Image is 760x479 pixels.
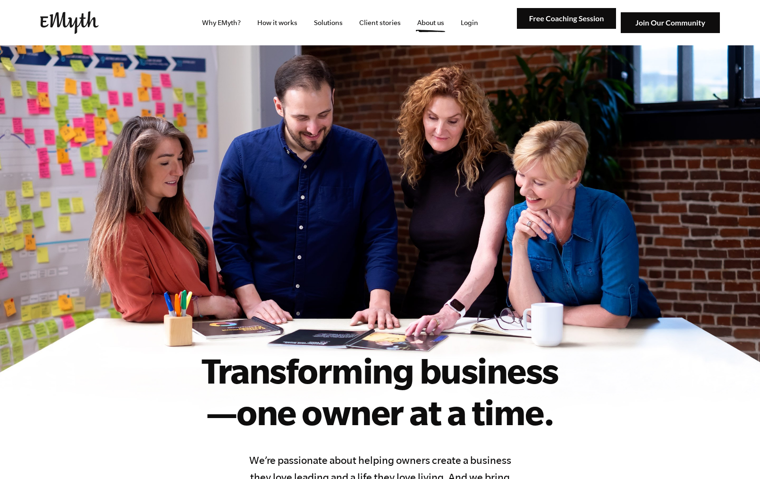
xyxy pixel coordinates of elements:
[713,434,760,479] iframe: Chat Widget
[40,11,99,34] img: EMyth
[172,350,588,433] h1: Transforming business —one owner at a time.
[621,12,720,34] img: Join Our Community
[517,8,616,29] img: Free Coaching Session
